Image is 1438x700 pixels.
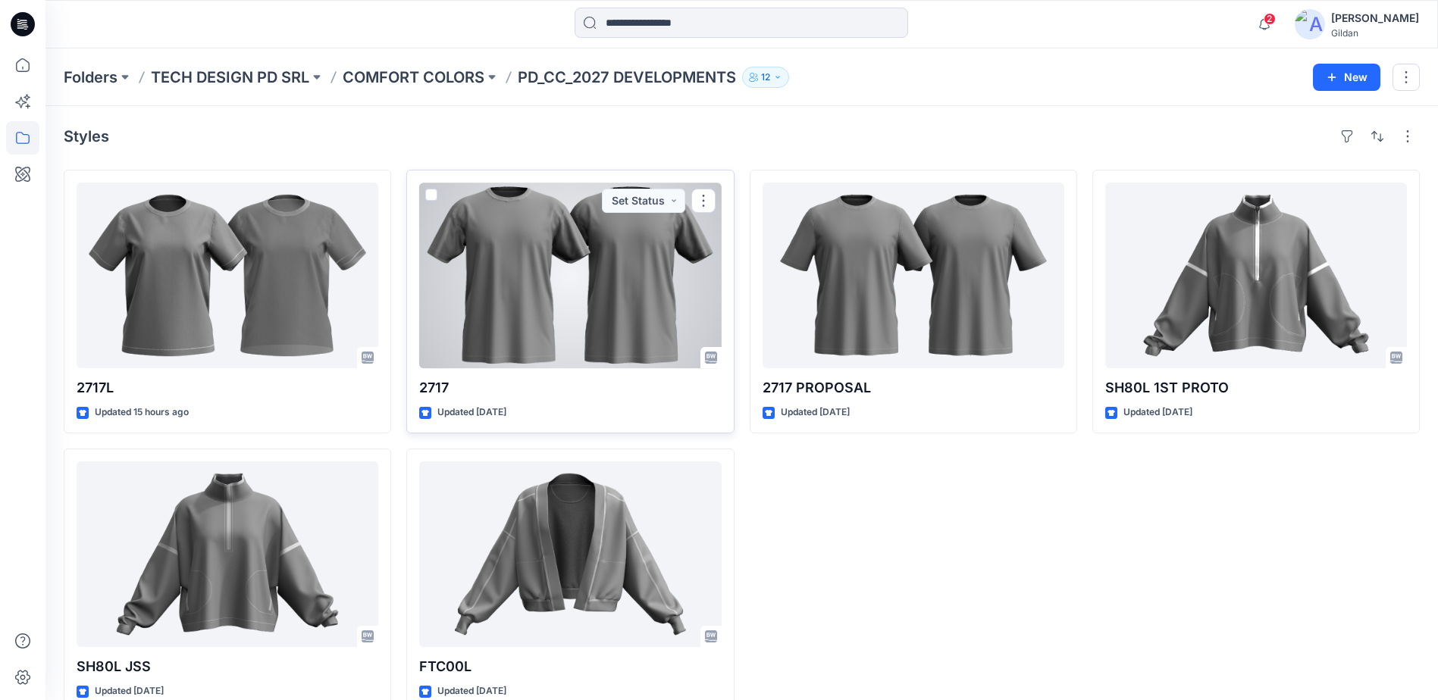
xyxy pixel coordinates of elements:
[437,405,506,420] p: Updated [DATE]
[77,377,378,398] p: 2717L
[781,405,850,420] p: Updated [DATE]
[1295,9,1325,39] img: avatar
[77,656,378,677] p: SH80L JSS
[77,183,378,368] a: 2717L
[1313,64,1380,91] button: New
[95,405,189,420] p: Updated 15 hours ago
[64,127,109,145] h4: Styles
[419,183,721,368] a: 2717
[343,67,484,88] a: COMFORT COLORS
[1264,13,1276,25] span: 2
[419,656,721,677] p: FTC00L
[437,683,506,699] p: Updated [DATE]
[518,67,736,88] p: PD_CC_2027 DEVELOPMENTS
[763,377,1064,398] p: 2717 PROPOSAL
[419,461,721,647] a: FTC00L
[419,377,721,398] p: 2717
[77,461,378,647] a: SH80L JSS
[151,67,309,88] a: TECH DESIGN PD SRL
[761,69,770,86] p: 12
[1105,377,1407,398] p: SH80L 1ST PROTO
[1331,9,1419,27] div: [PERSON_NAME]
[1331,27,1419,39] div: Gildan
[1105,183,1407,368] a: SH80L 1ST PROTO
[742,67,789,88] button: 12
[95,683,164,699] p: Updated [DATE]
[763,183,1064,368] a: 2717 PROPOSAL
[1123,405,1192,420] p: Updated [DATE]
[64,67,117,88] a: Folders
